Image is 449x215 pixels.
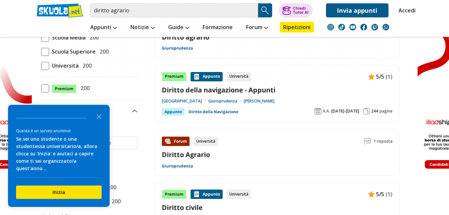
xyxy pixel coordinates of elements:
[16,135,102,172] div: Se sei uno studente o una studentessa universitario/a, allora clicca su 'Inizia' e aiutaci a capi...
[189,108,238,116] a: Diritto della Navigazione
[331,109,359,114] span: [DATE]-[DATE]
[16,186,102,199] button: Inizia
[78,84,90,92] span: 200
[364,138,371,145] img: Commenti lettura
[315,108,321,115] img: Anno accademico
[16,128,102,134] div: Questa è un survey anonima!
[49,33,86,42] span: Scuola Media
[208,98,244,104] a: Giurisprudenza
[379,109,392,114] span: pagine
[49,61,79,70] span: Università
[399,3,413,17] a: Accedi
[194,137,218,146] div: Università
[132,110,137,113] img: Apri e chiudi sezione
[191,190,223,199] div: Appunto
[162,150,210,159] a: Diritto Agrario
[162,108,185,116] div: Appunto
[92,110,106,123] button: Close the survey
[105,183,116,192] span: 200
[49,47,96,56] span: Scuola Superiore
[385,190,392,199] span: (1)
[371,109,378,114] span: 244
[227,190,251,199] div: Università
[162,85,392,94] a: Diritto della navigazione - Appunti
[109,197,121,206] span: 200
[193,191,200,198] img: Appunti contenuto
[162,203,392,212] a: Diritto civile
[376,190,384,199] span: 5/5
[8,105,110,207] div: Survey
[164,138,171,145] img: Forum contenuto
[52,84,77,93] span: Premium
[162,98,208,104] a: [GEOGRAPHIC_DATA]
[368,191,375,198] img: Appunti contenuto
[244,98,274,104] a: [PERSON_NAME]
[385,72,392,81] span: (1)
[373,137,392,146] span: 1 risposta
[363,108,370,115] img: Pagine
[162,137,190,146] div: Forum
[162,190,187,199] div: Premium
[323,109,330,114] span: A.A.
[162,163,193,169] a: Giurisprudenza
